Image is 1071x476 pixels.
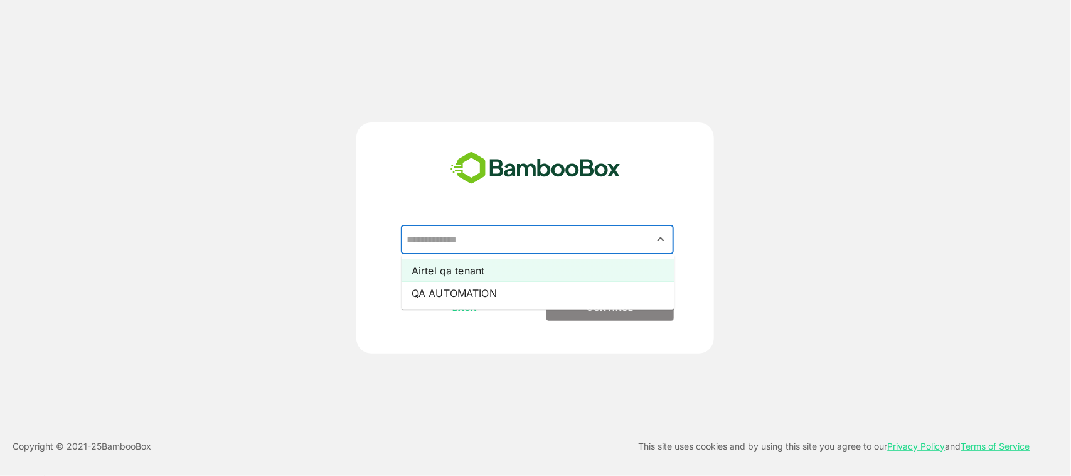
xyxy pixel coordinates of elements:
a: Terms of Service [961,441,1030,452]
img: bamboobox [444,148,627,189]
p: Copyright © 2021- 25 BambooBox [13,439,151,454]
li: Airtel qa tenant [402,259,674,282]
li: QA AUTOMATION [402,282,674,305]
p: This site uses cookies and by using this site you agree to our and [639,439,1030,454]
button: Close [653,231,669,248]
a: Privacy Policy [888,441,946,452]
